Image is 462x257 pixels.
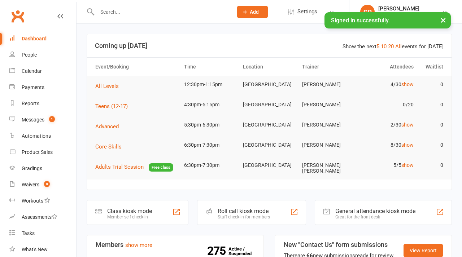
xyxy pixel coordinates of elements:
[181,96,240,113] td: 4:30pm-5:15pm
[299,76,358,93] td: [PERSON_NAME]
[95,42,444,49] h3: Coming up [DATE]
[9,128,76,144] a: Automations
[417,116,446,133] td: 0
[107,214,152,220] div: Member self check-in
[181,116,240,133] td: 5:30pm-6:30pm
[343,42,444,51] div: Show the next events for [DATE]
[95,123,119,130] span: Advanced
[181,76,240,93] td: 12:30pm-1:15pm
[95,142,127,151] button: Core Skills
[207,245,228,256] strong: 275
[250,9,259,15] span: Add
[218,208,270,214] div: Roll call kiosk mode
[9,79,76,96] a: Payments
[181,137,240,154] td: 6:30pm-7:30pm
[358,96,417,113] td: 0/20
[9,7,27,25] a: Clubworx
[299,96,358,113] td: [PERSON_NAME]
[417,96,446,113] td: 0
[284,241,395,248] h3: New "Contact Us" form submissions
[388,43,394,50] a: 20
[9,31,76,47] a: Dashboard
[22,198,43,204] div: Workouts
[401,162,414,168] a: show
[401,81,414,87] a: show
[95,163,173,172] button: Adults Trial SessionFree class
[9,96,76,112] a: Reports
[240,58,299,76] th: Location
[376,43,379,50] a: 5
[299,58,358,76] th: Trainer
[92,58,181,76] th: Event/Booking
[95,102,133,111] button: Teens (12-17)
[240,157,299,174] td: [GEOGRAPHIC_DATA]
[417,76,446,93] td: 0
[9,144,76,160] a: Product Sales
[22,149,53,155] div: Product Sales
[299,137,358,154] td: [PERSON_NAME]
[358,116,417,133] td: 2/30
[9,209,76,225] a: Assessments
[181,58,240,76] th: Time
[9,47,76,63] a: People
[358,157,417,174] td: 5/5
[417,137,446,154] td: 0
[381,43,387,50] a: 10
[237,6,268,18] button: Add
[9,193,76,209] a: Workouts
[9,177,76,193] a: Waivers 8
[240,116,299,133] td: [GEOGRAPHIC_DATA]
[95,143,122,150] span: Core Skills
[22,68,42,74] div: Calendar
[49,116,55,122] span: 1
[22,133,51,139] div: Automations
[95,103,128,110] span: Teens (12-17)
[181,157,240,174] td: 6:30pm-7:30pm
[22,165,42,171] div: Gradings
[107,208,152,214] div: Class kiosk mode
[22,84,44,90] div: Payments
[401,122,414,128] a: show
[125,242,152,248] a: show more
[149,163,173,172] span: Free class
[22,36,47,41] div: Dashboard
[401,142,414,148] a: show
[22,230,35,236] div: Tasks
[358,76,417,93] td: 4/30
[240,137,299,154] td: [GEOGRAPHIC_DATA]
[240,96,299,113] td: [GEOGRAPHIC_DATA]
[9,63,76,79] a: Calendar
[395,43,402,50] a: All
[331,17,390,24] span: Signed in successfully.
[22,214,57,220] div: Assessments
[297,4,317,20] span: Settings
[299,116,358,133] td: [PERSON_NAME]
[95,7,228,17] input: Search...
[22,117,44,123] div: Messages
[218,214,270,220] div: Staff check-in for members
[9,112,76,128] a: Messages 1
[299,157,358,180] td: [PERSON_NAME] [PERSON_NAME]
[22,182,39,187] div: Waivers
[9,225,76,242] a: Tasks
[358,137,417,154] td: 8/30
[44,181,50,187] span: 8
[22,101,39,106] div: Reports
[335,214,415,220] div: Great for the front desk
[404,244,443,257] a: View Report
[335,208,415,214] div: General attendance kiosk mode
[95,82,124,90] button: All Levels
[22,247,48,252] div: What's New
[95,83,119,89] span: All Levels
[417,58,446,76] th: Waitlist
[378,12,442,18] div: Krav Maga Defence Institute
[358,58,417,76] th: Attendees
[360,5,375,19] div: GP
[95,122,124,131] button: Advanced
[378,5,442,12] div: [PERSON_NAME]
[417,157,446,174] td: 0
[95,164,144,170] span: Adults Trial Session
[9,160,76,177] a: Gradings
[437,12,450,28] button: ×
[96,241,255,248] h3: Members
